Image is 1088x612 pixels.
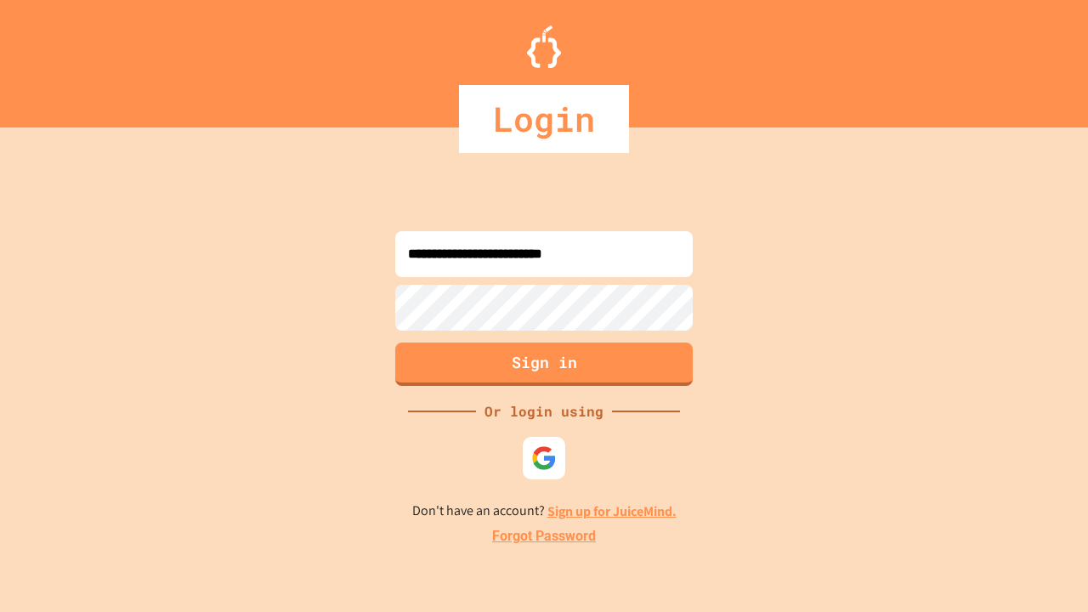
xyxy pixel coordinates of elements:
a: Sign up for JuiceMind. [547,502,677,520]
img: google-icon.svg [531,445,557,471]
button: Sign in [395,343,693,386]
img: Logo.svg [527,25,561,68]
a: Forgot Password [492,526,596,547]
div: Login [459,85,629,153]
p: Don't have an account? [412,501,677,522]
div: Or login using [476,401,612,422]
iframe: chat widget [947,470,1071,542]
iframe: chat widget [1017,544,1071,595]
